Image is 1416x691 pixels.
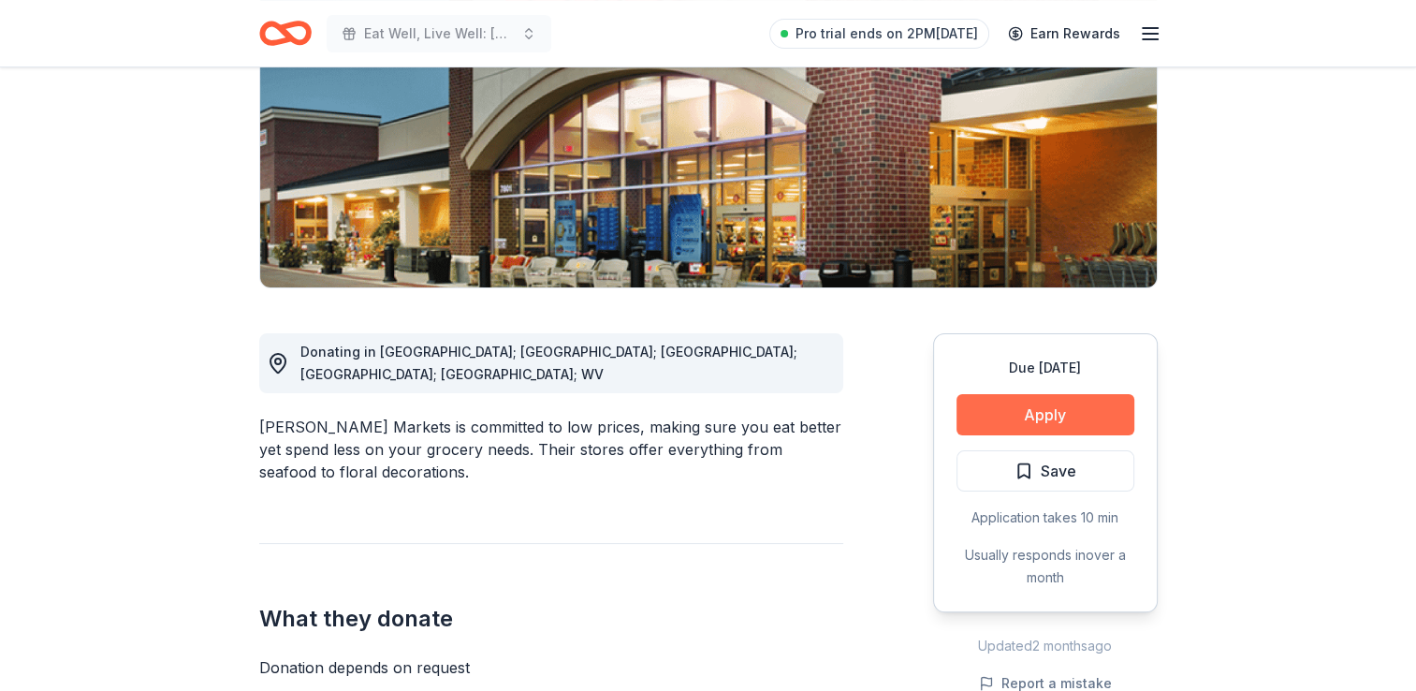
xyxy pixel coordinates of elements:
a: Pro trial ends on 2PM[DATE] [769,19,989,49]
div: Application takes 10 min [956,507,1134,529]
div: Usually responds in over a month [956,544,1134,589]
span: Save [1041,459,1076,483]
a: Earn Rewards [997,17,1131,51]
div: [PERSON_NAME] Markets is committed to low prices, making sure you eat better yet spend less on yo... [259,416,843,483]
a: Home [259,11,312,55]
h2: What they donate [259,604,843,634]
div: Updated 2 months ago [933,635,1158,657]
span: Donating in [GEOGRAPHIC_DATA]; [GEOGRAPHIC_DATA]; [GEOGRAPHIC_DATA]; [GEOGRAPHIC_DATA]; [GEOGRAPH... [300,344,797,382]
div: Donation depends on request [259,656,843,679]
span: Pro trial ends on 2PM[DATE] [796,22,978,45]
button: Save [956,450,1134,492]
button: Eat Well, Live Well: [PERSON_NAME] Culinary Wellness Pop-Up [327,15,551,52]
div: Due [DATE] [956,357,1134,379]
button: Apply [956,394,1134,435]
span: Eat Well, Live Well: [PERSON_NAME] Culinary Wellness Pop-Up [364,22,514,45]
